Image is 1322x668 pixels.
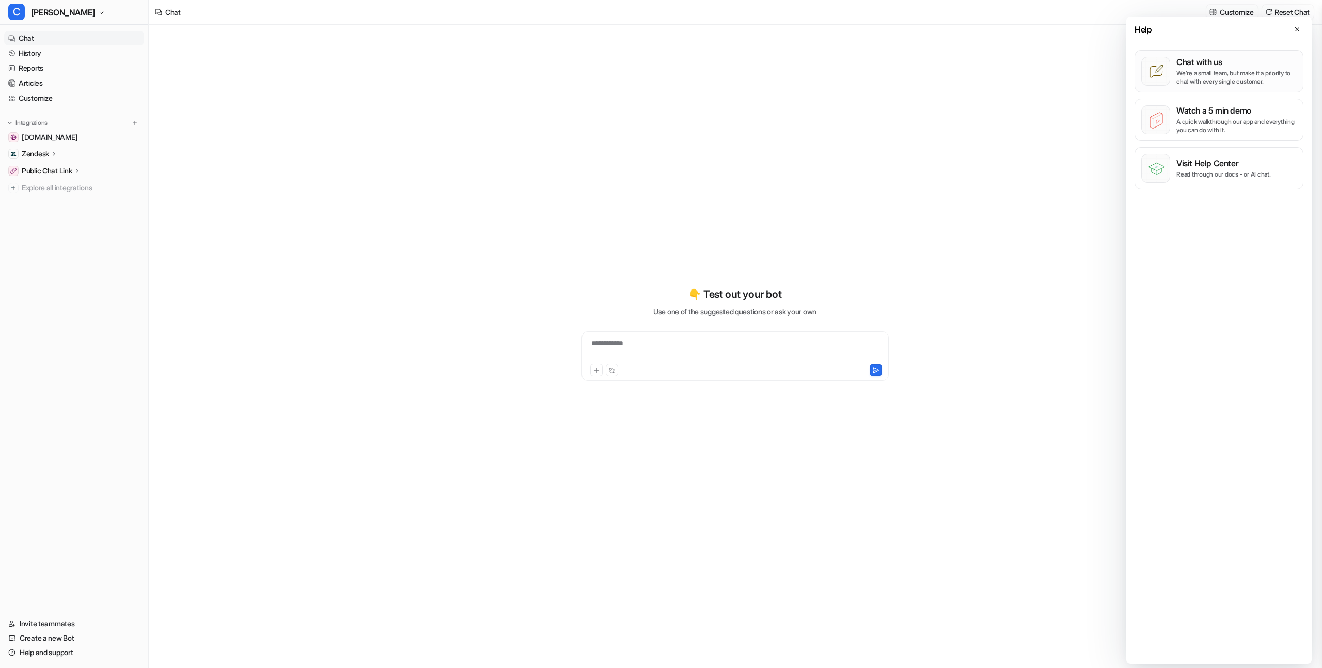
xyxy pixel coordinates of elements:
a: Explore all integrations [4,181,144,195]
p: Read through our docs - or AI chat. [1176,170,1271,179]
span: C [8,4,25,20]
img: explore all integrations [8,183,19,193]
a: History [4,46,144,60]
p: A quick walkthrough our app and everything you can do with it. [1176,118,1297,134]
p: Visit Help Center [1176,158,1271,168]
span: Help [1135,23,1152,36]
p: Use one of the suggested questions or ask your own [653,306,816,317]
img: Zendesk [10,151,17,157]
img: Public Chat Link [10,168,17,174]
p: 👇 Test out your bot [688,287,781,302]
a: Invite teammates [4,616,144,631]
button: Chat with usWe’re a small team, but make it a priority to chat with every single customer. [1135,50,1303,92]
button: Watch a 5 min demoA quick walkthrough our app and everything you can do with it. [1135,99,1303,141]
img: customize [1209,8,1217,16]
a: gcore.com[DOMAIN_NAME] [4,130,144,145]
span: [DOMAIN_NAME] [22,132,77,142]
img: expand menu [6,119,13,126]
p: Integrations [15,119,48,127]
p: We’re a small team, but make it a priority to chat with every single customer. [1176,69,1297,86]
a: Reports [4,61,144,75]
button: Reset Chat [1262,5,1314,20]
div: Chat [165,7,181,18]
a: Help and support [4,645,144,660]
img: reset [1265,8,1272,16]
a: Articles [4,76,144,90]
p: Public Chat Link [22,166,72,176]
a: Create a new Bot [4,631,144,645]
p: Customize [1220,7,1253,18]
span: Explore all integrations [22,180,140,196]
a: Customize [4,91,144,105]
img: gcore.com [10,134,17,140]
p: Chat with us [1176,57,1297,67]
button: Customize [1206,5,1257,20]
a: Chat [4,31,144,45]
button: Integrations [4,118,51,128]
p: Zendesk [22,149,49,159]
button: Visit Help CenterRead through our docs - or AI chat. [1135,147,1303,189]
p: Watch a 5 min demo [1176,105,1297,116]
span: [PERSON_NAME] [31,5,95,20]
img: menu_add.svg [131,119,138,126]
